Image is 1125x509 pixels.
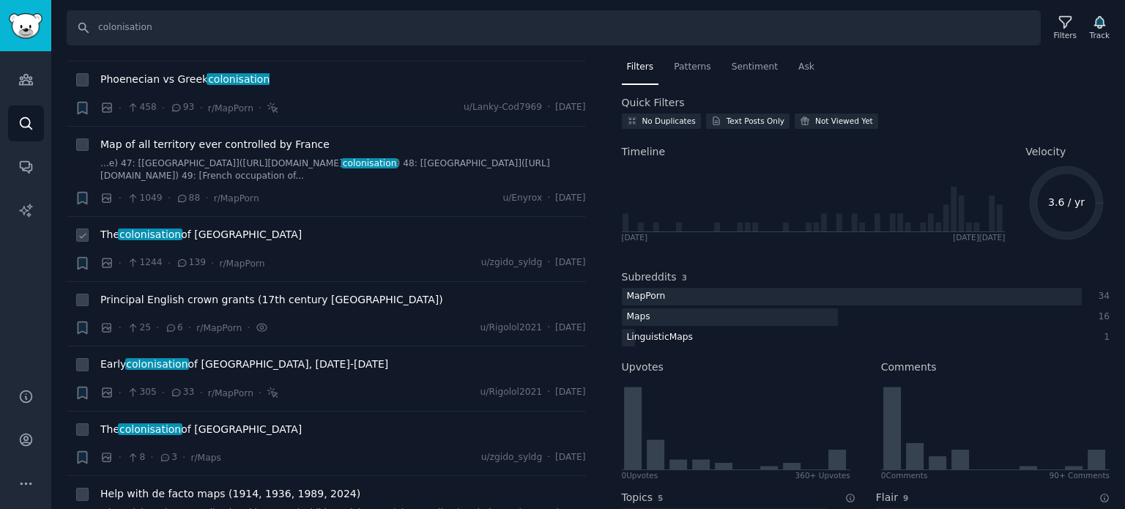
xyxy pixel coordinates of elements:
img: GummySearch logo [9,13,42,39]
span: 1244 [127,256,163,270]
span: · [162,385,165,401]
span: u/Lanky-Cod7969 [464,101,542,114]
span: Ask [798,61,814,74]
span: colonisation [207,73,271,85]
div: [DATE] [622,232,648,242]
h2: Topics [622,490,653,505]
h2: Subreddits [622,270,677,285]
div: Maps [622,308,656,327]
span: · [199,100,202,116]
span: Timeline [622,144,666,160]
span: · [119,385,122,401]
span: Phoenecian vs Greek [100,72,270,87]
span: · [547,256,550,270]
span: · [547,322,550,335]
span: u/zgido_syldg [481,256,542,270]
span: 1049 [127,192,163,205]
span: · [162,100,165,116]
div: [DATE] [DATE] [953,232,1005,242]
input: Search Keyword [67,10,1041,45]
span: · [156,320,159,335]
span: 139 [176,256,206,270]
h2: Flair [876,490,898,505]
span: colonisation [118,423,182,435]
h2: Quick Filters [622,95,685,111]
span: · [119,450,122,465]
span: The of [GEOGRAPHIC_DATA] [100,422,302,437]
a: Map of all territory ever controlled by France [100,137,330,152]
span: · [247,320,250,335]
span: · [547,386,550,399]
span: 25 [127,322,151,335]
div: 34 [1097,290,1110,303]
div: Filters [1054,30,1077,40]
span: · [547,451,550,464]
div: No Duplicates [642,116,696,126]
span: 458 [127,101,157,114]
span: r/MapPorn [208,103,253,114]
span: r/MapPorn [214,193,259,204]
span: · [188,320,191,335]
div: LinguisticMaps [622,329,699,347]
span: u/zgido_syldg [481,451,542,464]
div: Track [1090,30,1110,40]
span: · [168,190,171,206]
span: u/Rigolol2021 [480,322,543,335]
span: · [259,385,261,401]
span: r/MapPorn [208,388,253,398]
h2: Comments [881,360,937,375]
a: Thecolonisationof [GEOGRAPHIC_DATA] [100,227,302,242]
div: 90+ Comments [1050,470,1110,480]
span: 305 [127,386,157,399]
span: · [211,256,214,271]
a: Help with de facto maps (1914, 1936, 1989, 2024) [100,486,360,502]
span: · [199,385,202,401]
button: Track [1085,12,1115,43]
div: 16 [1097,311,1110,324]
span: · [182,450,185,465]
span: · [119,100,122,116]
span: u/Rigolol2021 [480,386,543,399]
span: r/MapPorn [196,323,242,333]
span: · [119,256,122,271]
div: 0 Comment s [881,470,928,480]
span: [DATE] [555,101,585,114]
div: 0 Upvote s [622,470,658,480]
span: colonisation [125,358,190,370]
span: · [547,192,550,205]
span: · [547,101,550,114]
a: Thecolonisationof [GEOGRAPHIC_DATA] [100,422,302,437]
span: 3 [159,451,177,464]
span: · [168,256,171,271]
div: MapPorn [622,288,671,306]
a: Principal English crown grants (17th century [GEOGRAPHIC_DATA]) [100,292,443,308]
a: ...e) 47: [[GEOGRAPHIC_DATA]]([URL][DOMAIN_NAME]colonisation) 48: [[GEOGRAPHIC_DATA]]([URL][DOMAI... [100,157,586,183]
span: colonisation [341,158,398,168]
span: Patterns [674,61,710,74]
span: [DATE] [555,322,585,335]
span: Velocity [1025,144,1066,160]
span: · [119,320,122,335]
span: · [119,190,122,206]
span: The of [GEOGRAPHIC_DATA] [100,227,302,242]
a: Earlycolonisationof [GEOGRAPHIC_DATA], [DATE]-[DATE] [100,357,388,372]
span: Early of [GEOGRAPHIC_DATA], [DATE]-[DATE] [100,357,388,372]
span: r/MapPorn [219,259,264,269]
span: · [259,100,261,116]
span: 88 [176,192,200,205]
span: [DATE] [555,451,585,464]
span: 3 [682,273,687,282]
text: 3.6 / yr [1048,196,1085,208]
h2: Upvotes [622,360,664,375]
span: · [150,450,153,465]
span: 33 [170,386,194,399]
a: Phoenecian vs Greekcolonisation [100,72,270,87]
span: 93 [170,101,194,114]
span: 9 [903,494,908,502]
span: [DATE] [555,192,585,205]
span: Sentiment [732,61,778,74]
span: u/Enyrox [502,192,542,205]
